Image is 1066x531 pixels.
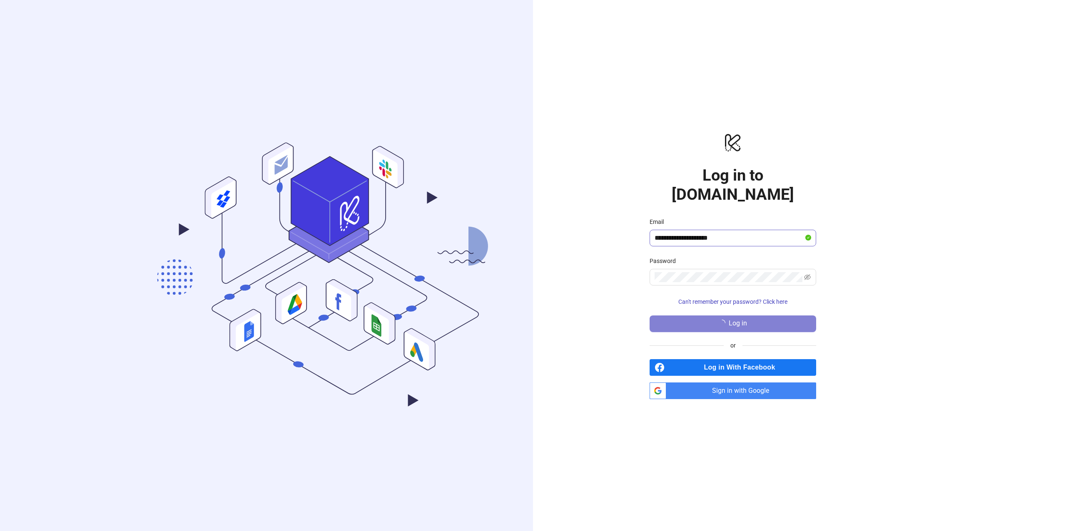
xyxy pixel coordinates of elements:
[719,320,725,326] span: loading
[670,382,816,399] span: Sign in with Google
[655,272,802,282] input: Password
[650,217,669,226] label: Email
[729,320,747,327] span: Log in
[650,298,816,305] a: Can't remember your password? Click here
[650,359,816,376] a: Log in With Facebook
[650,256,681,265] label: Password
[650,315,816,332] button: Log in
[678,298,787,305] span: Can't remember your password? Click here
[650,166,816,204] h1: Log in to [DOMAIN_NAME]
[804,274,811,280] span: eye-invisible
[724,341,742,350] span: or
[655,233,804,243] input: Email
[650,295,816,309] button: Can't remember your password? Click here
[668,359,816,376] span: Log in With Facebook
[650,382,816,399] a: Sign in with Google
